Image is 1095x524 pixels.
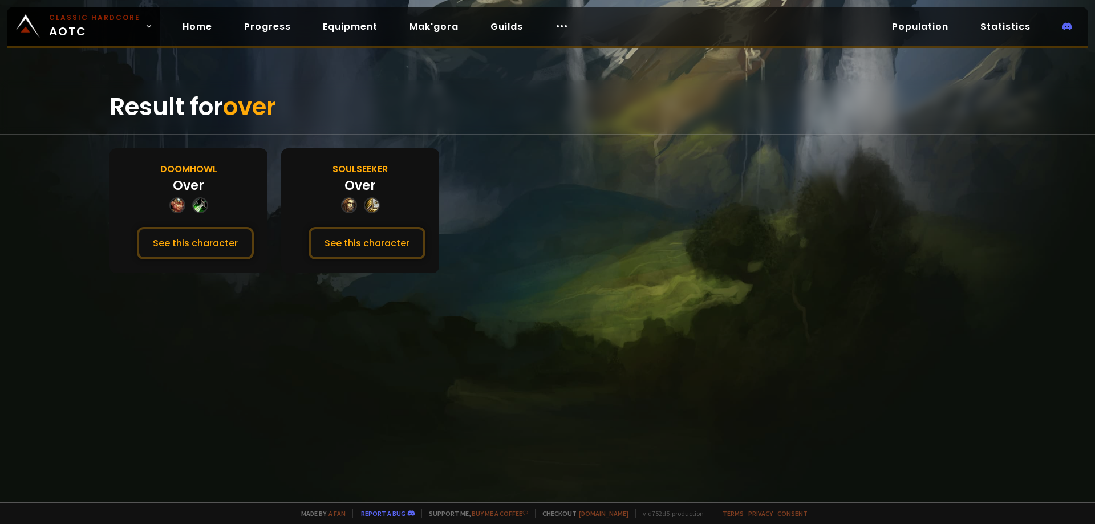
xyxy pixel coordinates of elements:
div: Over [173,176,204,195]
a: Home [173,15,221,38]
a: Mak'gora [400,15,468,38]
button: See this character [309,227,425,259]
a: [DOMAIN_NAME] [579,509,628,518]
span: v. d752d5 - production [635,509,704,518]
span: Made by [294,509,346,518]
span: over [223,90,276,124]
a: Progress [235,15,300,38]
a: Population [883,15,958,38]
a: Report a bug [361,509,405,518]
a: a fan [328,509,346,518]
span: AOTC [49,13,140,40]
button: See this character [137,227,254,259]
a: Statistics [971,15,1040,38]
span: Checkout [535,509,628,518]
a: Equipment [314,15,387,38]
div: Result for [109,80,985,134]
small: Classic Hardcore [49,13,140,23]
div: Over [344,176,376,195]
div: Doomhowl [160,162,217,176]
a: Consent [777,509,808,518]
span: Support me, [421,509,528,518]
a: Privacy [748,509,773,518]
a: Buy me a coffee [472,509,528,518]
a: Guilds [481,15,532,38]
a: Terms [723,509,744,518]
a: Classic HardcoreAOTC [7,7,160,46]
div: Soulseeker [332,162,388,176]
